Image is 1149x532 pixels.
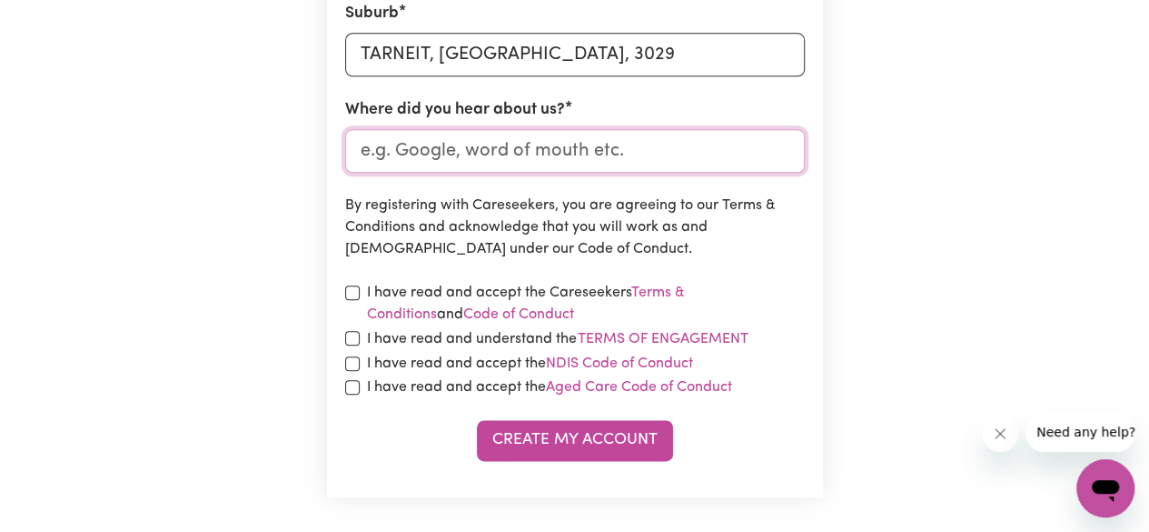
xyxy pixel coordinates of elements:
button: Create My Account [477,420,673,460]
label: Where did you hear about us? [345,98,565,122]
iframe: Button to launch messaging window [1076,459,1134,517]
a: Code of Conduct [463,307,574,322]
label: Suburb [345,2,399,25]
input: e.g. North Bondi, New South Wales [345,33,805,76]
label: I have read and understand the [367,327,749,351]
p: By registering with Careseekers, you are agreeing to our Terms & Conditions and acknowledge that ... [345,195,805,260]
label: I have read and accept the [367,353,693,375]
button: I have read and understand the [577,327,749,351]
label: I have read and accept the Careseekers and [367,282,805,326]
span: Need any help? [11,13,110,27]
a: Aged Care Code of Conduct [546,380,732,395]
label: I have read and accept the [367,376,732,398]
input: e.g. Google, word of mouth etc. [345,129,805,173]
a: NDIS Code of Conduct [546,356,693,371]
iframe: Message from company [1025,412,1134,452]
iframe: Close message [982,416,1018,452]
